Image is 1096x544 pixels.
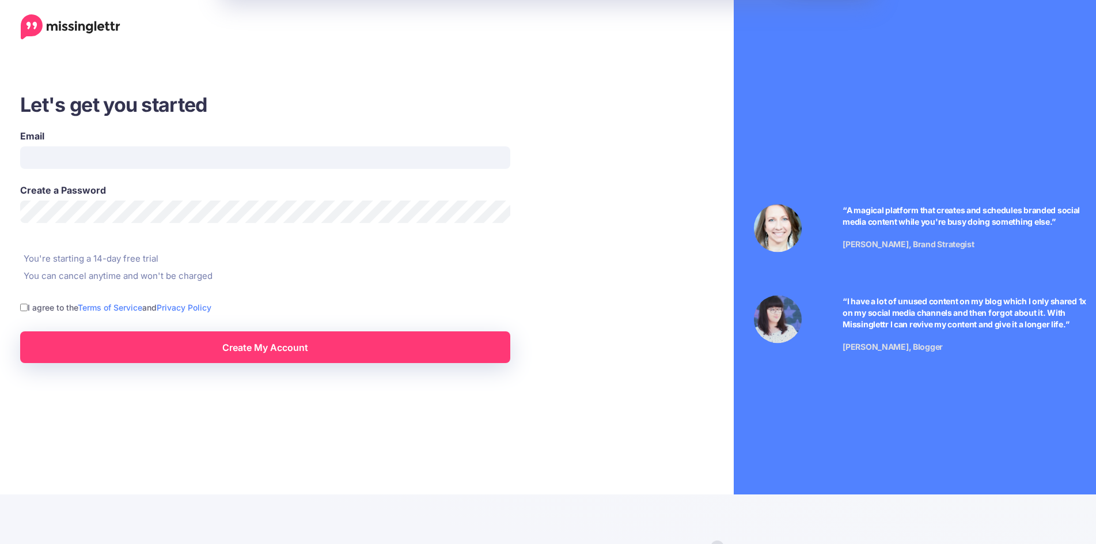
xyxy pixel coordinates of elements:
label: I agree to the and [28,301,211,314]
li: You're starting a 14-day free trial [20,252,612,266]
p: “A magical platform that creates and schedules branded social media content while you're busy doi... [843,205,1093,228]
a: Home [21,14,120,40]
label: Email [20,129,510,143]
span: [PERSON_NAME], Blogger [843,342,943,352]
li: You can cancel anytime and won't be charged [20,269,612,283]
h3: Let's get you started [20,92,612,118]
label: Create a Password [20,183,510,197]
img: Testimonial by Jeniffer Kosche [754,296,802,343]
img: Testimonial by Laura Stanik [754,205,802,252]
a: Privacy Policy [157,303,211,312]
span: [PERSON_NAME], Brand Strategist [843,239,974,249]
a: Terms of Service [78,303,142,312]
a: Create My Account [20,331,510,363]
p: “I have a lot of unused content on my blog which I only shared 1x on my social media channels and... [843,296,1093,330]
